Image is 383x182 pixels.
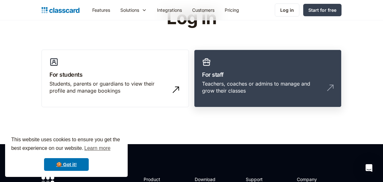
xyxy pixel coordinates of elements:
[49,70,181,79] h3: For students
[5,130,128,177] div: cookieconsent
[41,6,79,15] a: Logo
[202,70,334,79] h3: For staff
[308,7,336,13] div: Start for free
[187,3,220,17] a: Customers
[90,8,293,28] h1: Log in
[280,7,294,13] div: Log in
[194,50,342,108] a: For staffTeachers, coaches or admins to manage and grow their classes
[275,3,299,17] a: Log in
[220,3,244,17] a: Pricing
[41,50,189,108] a: For studentsStudents, parents or guardians to view their profile and manage bookings
[87,3,115,17] a: Features
[303,4,342,16] a: Start for free
[115,3,152,17] div: Solutions
[202,80,321,94] div: Teachers, coaches or admins to manage and grow their classes
[44,158,89,171] a: dismiss cookie message
[49,80,168,94] div: Students, parents or guardians to view their profile and manage bookings
[361,160,377,176] div: Open Intercom Messenger
[152,3,187,17] a: Integrations
[11,136,122,153] span: This website uses cookies to ensure you get the best experience on our website.
[83,143,111,153] a: learn more about cookies
[120,7,139,13] div: Solutions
